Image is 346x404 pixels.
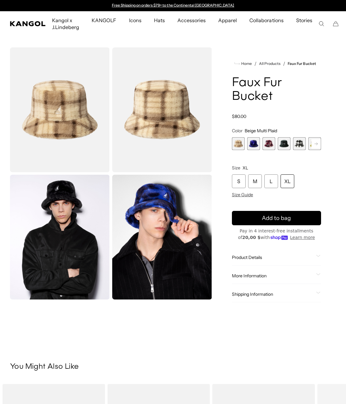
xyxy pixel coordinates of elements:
[232,174,246,188] div: S
[262,137,275,150] label: Purple Multi Camo Flower
[10,47,212,299] product-gallery: Gallery Viewer
[259,61,281,66] a: All Products
[109,3,237,8] div: 1 of 2
[85,11,123,29] a: KANGOLF
[112,3,234,7] a: Free Shipping on orders $79+ to the Continental [GEOGRAPHIC_DATA]
[243,11,290,29] a: Collaborations
[249,11,283,29] span: Collaborations
[232,255,314,260] span: Product Details
[290,11,319,36] a: Stories
[308,137,321,150] label: Camo Flower
[293,137,306,150] div: 5 of 12
[278,137,291,150] label: Olive Zebra
[109,3,237,8] div: Announcement
[232,165,240,171] span: Size
[293,137,306,150] label: Black Check
[278,137,291,150] div: 4 of 12
[171,11,212,29] a: Accessories
[232,211,321,225] button: Add to bag
[10,175,110,299] img: black
[234,61,252,66] a: Home
[288,61,316,66] a: Faux Fur Bucket
[109,3,237,8] slideshow-component: Announcement bar
[281,60,285,67] li: /
[232,291,314,297] span: Shipping Information
[177,11,206,29] span: Accessories
[308,137,321,150] div: 6 of 12
[46,11,85,36] a: Kangol x J.Lindeberg
[319,21,324,27] summary: Search here
[92,11,116,29] span: KANGOLF
[252,60,257,67] li: /
[333,21,339,27] button: Cart
[232,128,243,134] span: Color
[112,47,212,172] img: color-beige-multi-plaid
[245,128,277,134] span: Beige Multi Plaid
[232,76,321,104] h1: Faux Fur Bucket
[148,11,171,29] a: Hats
[281,174,294,188] div: XL
[112,175,212,299] img: blue iridescent clouds
[240,61,252,66] span: Home
[129,11,142,29] span: Icons
[10,47,110,172] img: color-beige-multi-plaid
[262,137,275,150] div: 3 of 12
[232,137,245,150] label: Beige Multi Plaid
[123,11,148,29] a: Icons
[264,174,278,188] div: L
[262,214,291,222] span: Add to bag
[52,11,79,36] span: Kangol x J.Lindeberg
[218,11,237,29] span: Apparel
[212,11,243,29] a: Apparel
[10,21,46,26] a: Kangol
[243,165,248,171] span: XL
[247,137,260,150] label: Blue Iridescent Clouds
[296,11,312,36] span: Stories
[247,137,260,150] div: 2 of 12
[10,362,336,372] h3: You Might Also Like
[154,11,165,29] span: Hats
[232,192,253,197] span: Size Guide
[232,60,321,67] nav: breadcrumbs
[232,137,245,150] div: 1 of 12
[232,273,314,279] span: More Information
[248,174,262,188] div: M
[232,114,246,119] span: $80.00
